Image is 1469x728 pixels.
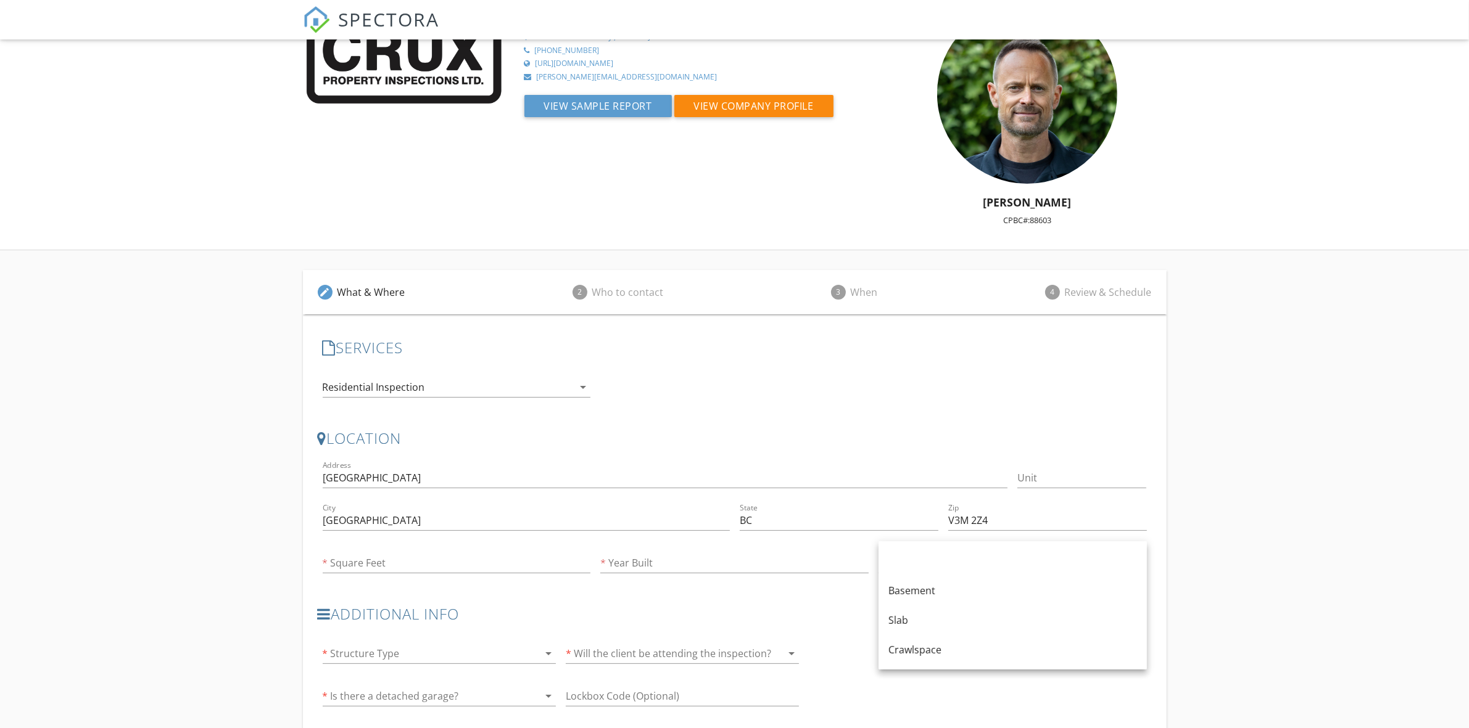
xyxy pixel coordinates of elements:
i: arrow_drop_down [541,689,556,703]
span: 4 [1045,285,1060,300]
div: CPBC#:88603 [881,215,1174,225]
div: Basement [888,583,1137,598]
span: SPECTORA [339,6,440,32]
button: View Sample Report [524,95,672,117]
input: Lockbox Code (Optional) [566,686,799,706]
h3: LOCATION [318,430,1152,446]
div: Review & Schedule [1065,285,1152,300]
div: [PERSON_NAME][EMAIL_ADDRESS][DOMAIN_NAME] [537,72,718,83]
div: [PHONE_NUMBER] [535,46,600,56]
img: marty_profile_photo_20250709.jpg [937,4,1117,184]
a: SPECTORA [303,17,440,43]
h3: Additional Info [318,605,805,622]
a: View Sample Report [524,103,674,117]
a: [URL][DOMAIN_NAME] [524,59,874,69]
div: [URL][DOMAIN_NAME] [536,59,614,69]
i: arrow_drop_down [784,646,799,661]
i: arrow_drop_down [541,646,556,661]
i: arrow_drop_down [576,380,590,395]
button: View Company Profile [674,95,834,117]
span: 2 [573,285,587,300]
a: [PHONE_NUMBER] [524,46,874,56]
img: Crux%20Property%20Inspections%20Logo%20JPEG-3.jpg [303,4,506,106]
a: [PERSON_NAME][EMAIL_ADDRESS][DOMAIN_NAME] [524,72,874,83]
span: 3 [831,285,846,300]
div: Residential Inspection [323,382,425,393]
h3: SERVICES [323,339,1147,356]
div: Slab [888,613,1137,628]
i: edit [320,287,331,298]
div: What & Where [337,285,405,300]
div: Crawlspace [888,642,1137,657]
img: The Best Home Inspection Software - Spectora [303,6,330,33]
a: View Company Profile [674,103,834,117]
div: Who to contact [592,285,664,300]
h5: [PERSON_NAME] [881,196,1174,208]
div: When [851,285,878,300]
